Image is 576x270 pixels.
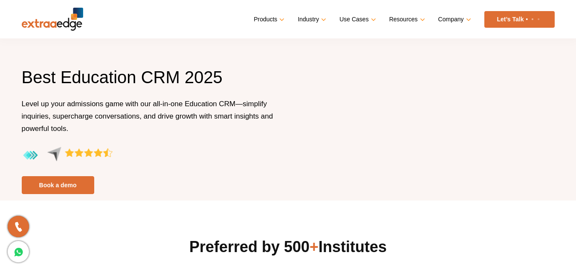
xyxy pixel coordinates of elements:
[22,66,282,98] h1: Best Education CRM 2025
[339,13,374,26] a: Use Cases
[22,147,113,164] img: aggregate-rating-by-users
[254,13,283,26] a: Products
[22,237,555,257] h2: Preferred by 500 Institutes
[22,176,94,194] a: Book a demo
[298,13,324,26] a: Industry
[310,238,318,255] span: +
[22,100,273,133] span: Level up your admissions game with our all-in-one Education CRM—simplify inquiries, supercharge c...
[484,11,555,28] a: Let’s Talk
[389,13,423,26] a: Resources
[438,13,469,26] a: Company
